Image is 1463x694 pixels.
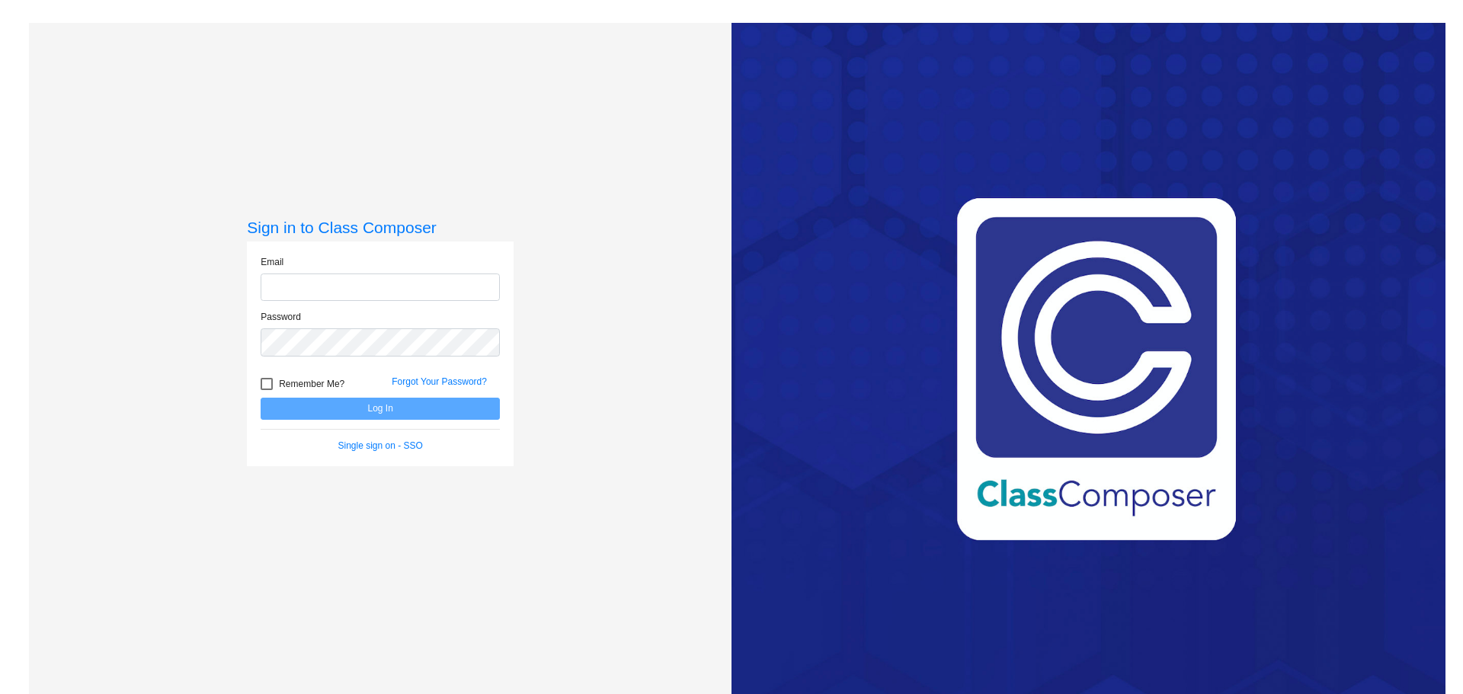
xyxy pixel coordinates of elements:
[279,375,344,393] span: Remember Me?
[247,218,514,237] h3: Sign in to Class Composer
[392,376,487,387] a: Forgot Your Password?
[261,255,283,269] label: Email
[338,440,423,451] a: Single sign on - SSO
[261,310,301,324] label: Password
[261,398,500,420] button: Log In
